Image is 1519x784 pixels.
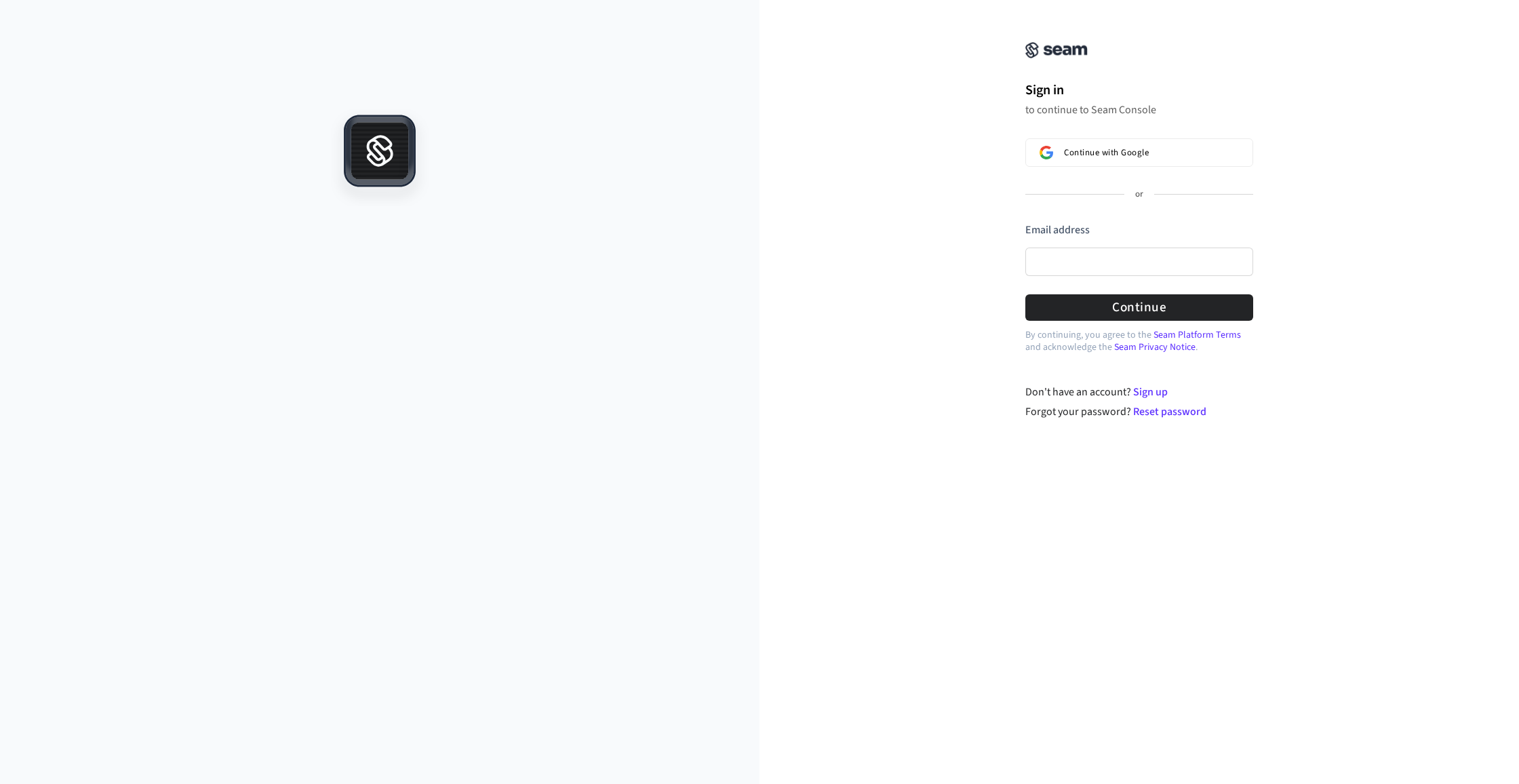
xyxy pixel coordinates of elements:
button: Sign in with GoogleContinue with Google [1025,138,1253,167]
p: By continuing, you agree to the and acknowledge the . [1025,329,1253,353]
img: Sign in with Google [1040,146,1053,159]
div: Don't have an account? [1025,384,1254,400]
h1: Sign in [1025,80,1253,100]
button: Continue [1025,294,1253,321]
a: Sign up [1133,385,1168,399]
div: Forgot your password? [1025,404,1254,420]
p: or [1135,189,1143,201]
a: Reset password [1133,404,1206,419]
span: Continue with Google [1064,147,1149,158]
p: to continue to Seam Console [1025,103,1253,117]
img: Seam Console [1025,42,1088,58]
a: Seam Platform Terms [1153,328,1241,342]
label: Email address [1025,222,1090,237]
a: Seam Privacy Notice [1114,340,1196,354]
